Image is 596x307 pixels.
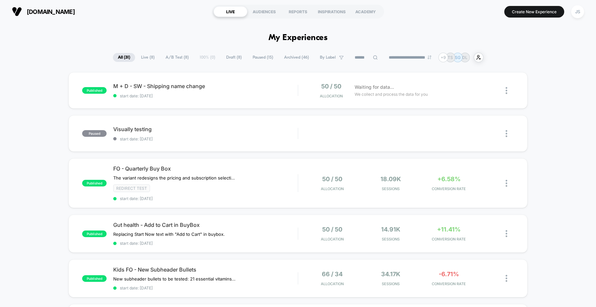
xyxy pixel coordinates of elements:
[82,275,107,282] span: published
[321,237,344,241] span: Allocation
[113,126,298,132] span: Visually testing
[422,281,476,286] span: CONVERSION RATE
[113,285,298,290] span: start date: [DATE]
[113,184,150,192] span: Redirect Test
[363,237,418,241] span: Sessions
[113,266,298,273] span: Kids FO - New Subheader Bullets
[322,226,342,233] span: 50 / 50
[381,226,400,233] span: 14.91k
[214,6,247,17] div: LIVE
[380,176,401,182] span: 18.09k
[322,176,342,182] span: 50 / 50
[12,7,22,17] img: Visually logo
[439,271,459,278] span: -6.71%
[113,196,298,201] span: start date: [DATE]
[27,8,75,15] span: [DOMAIN_NAME]
[455,55,461,60] p: SG
[248,53,278,62] span: Paused ( 15 )
[82,230,107,237] span: published
[113,231,225,237] span: Replacing Start Now text with "Add to Cart" in buybox.
[161,53,194,62] span: A/B Test ( 8 )
[279,53,314,62] span: Archived ( 46 )
[437,176,461,182] span: +6.58%
[113,136,298,141] span: start date: [DATE]
[321,83,341,90] span: 50 / 50
[113,222,298,228] span: Gut health - Add to Cart in BuyBox
[437,226,461,233] span: +11.41%
[113,165,298,172] span: FO - Quarterly Buy Box
[281,6,315,17] div: REPORTS
[247,6,281,17] div: AUDIENCES
[355,91,428,97] span: We collect and process the data for you
[363,281,418,286] span: Sessions
[422,237,476,241] span: CONVERSION RATE
[438,53,448,62] div: + 9
[10,6,77,17] button: [DOMAIN_NAME]
[322,271,343,278] span: 66 / 34
[462,55,468,60] p: DL
[320,55,336,60] span: By Label
[422,186,476,191] span: CONVERSION RATE
[113,93,298,98] span: start date: [DATE]
[355,83,394,91] span: Waiting for data...
[113,276,236,281] span: New subheader bullets to be tested: 21 essential vitamins from 100% organic fruits & veggiesSuppo...
[506,87,507,94] img: close
[113,241,298,246] span: start date: [DATE]
[315,6,349,17] div: INSPIRATIONS
[320,94,343,98] span: Allocation
[504,6,564,18] button: Create New Experience
[506,180,507,187] img: close
[506,130,507,137] img: close
[136,53,160,62] span: Live ( 8 )
[269,33,328,43] h1: My Experiences
[427,55,431,59] img: end
[381,271,400,278] span: 34.17k
[363,186,418,191] span: Sessions
[349,6,382,17] div: ACADEMY
[113,53,135,62] span: All ( 31 )
[82,87,107,94] span: published
[571,5,584,18] div: JS
[82,130,107,137] span: paused
[82,180,107,186] span: published
[506,230,507,237] img: close
[448,55,453,60] p: TS
[321,186,344,191] span: Allocation
[321,281,344,286] span: Allocation
[569,5,586,19] button: JS
[113,83,298,89] span: M + D - SW - Shipping name change
[113,175,236,180] span: The variant redesigns the pricing and subscription selection interface by introducing a more stru...
[506,275,507,282] img: close
[221,53,247,62] span: Draft ( 8 )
